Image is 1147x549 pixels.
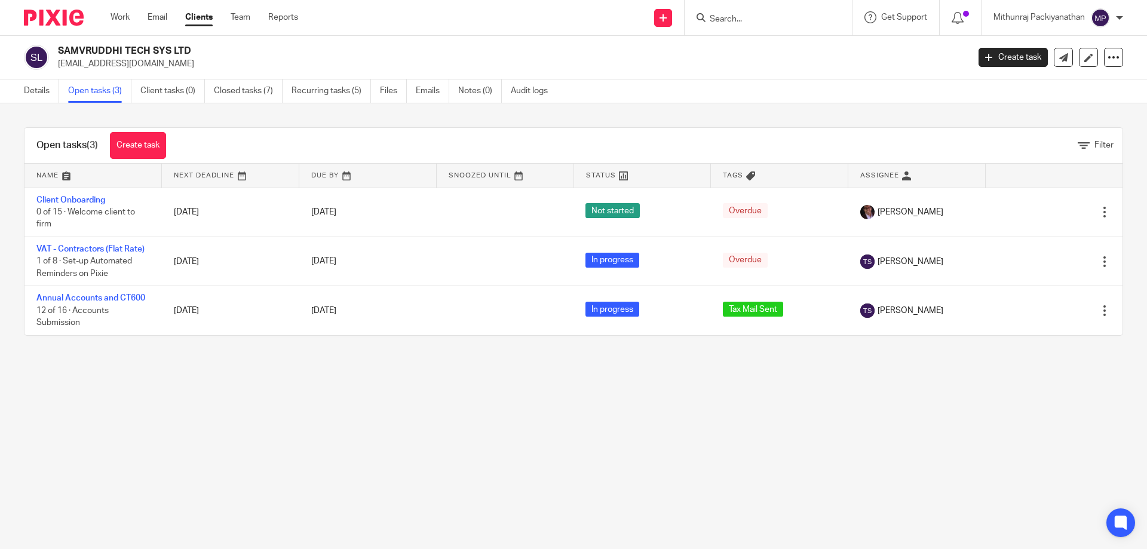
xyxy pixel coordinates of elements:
[723,203,768,218] span: Overdue
[311,208,336,216] span: [DATE]
[292,79,371,103] a: Recurring tasks (5)
[58,45,780,57] h2: SAMVRUDDHI TECH SYS LTD
[979,48,1048,67] a: Create task
[311,257,336,266] span: [DATE]
[36,208,135,229] span: 0 of 15 · Welcome client to firm
[881,13,927,22] span: Get Support
[1094,141,1114,149] span: Filter
[24,10,84,26] img: Pixie
[140,79,205,103] a: Client tasks (0)
[24,79,59,103] a: Details
[878,256,943,268] span: [PERSON_NAME]
[416,79,449,103] a: Emails
[36,196,105,204] a: Client Onboarding
[993,11,1085,23] p: Mithunraj Packiyanathan
[878,206,943,218] span: [PERSON_NAME]
[58,58,961,70] p: [EMAIL_ADDRESS][DOMAIN_NAME]
[878,305,943,317] span: [PERSON_NAME]
[268,11,298,23] a: Reports
[36,139,98,152] h1: Open tasks
[87,140,98,150] span: (3)
[24,45,49,70] img: svg%3E
[458,79,502,103] a: Notes (0)
[586,172,616,179] span: Status
[511,79,557,103] a: Audit logs
[36,294,145,302] a: Annual Accounts and CT600
[214,79,283,103] a: Closed tasks (7)
[585,203,640,218] span: Not started
[162,237,299,286] td: [DATE]
[585,253,639,268] span: In progress
[111,11,130,23] a: Work
[709,14,816,25] input: Search
[380,79,407,103] a: Files
[860,205,875,219] img: Wijay.jpg
[723,253,768,268] span: Overdue
[162,188,299,237] td: [DATE]
[36,306,109,327] span: 12 of 16 · Accounts Submission
[68,79,131,103] a: Open tasks (3)
[449,172,511,179] span: Snoozed Until
[723,172,743,179] span: Tags
[110,132,166,159] a: Create task
[148,11,167,23] a: Email
[185,11,213,23] a: Clients
[723,302,783,317] span: Tax Mail Sent
[162,286,299,335] td: [DATE]
[1091,8,1110,27] img: svg%3E
[36,257,132,278] span: 1 of 8 · Set-up Automated Reminders on Pixie
[231,11,250,23] a: Team
[36,245,145,253] a: VAT - Contractors (Flat Rate)
[860,303,875,318] img: svg%3E
[311,306,336,315] span: [DATE]
[860,254,875,269] img: svg%3E
[585,302,639,317] span: In progress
